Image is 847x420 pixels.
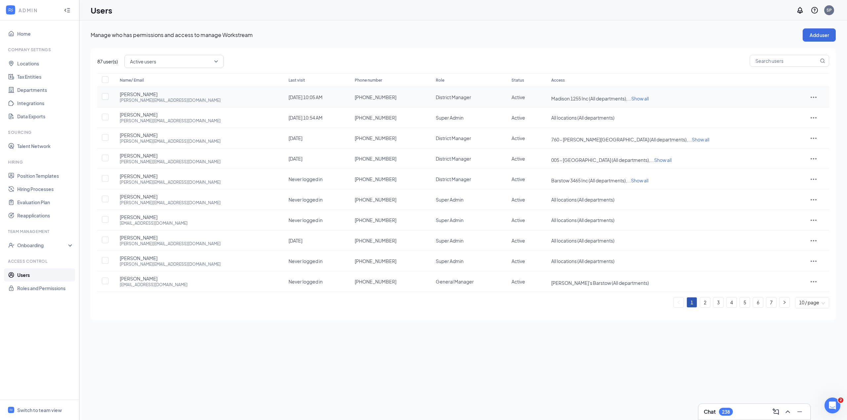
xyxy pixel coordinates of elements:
[810,155,818,163] svg: ActionsIcon
[796,408,804,416] svg: Minimize
[120,91,157,97] span: [PERSON_NAME]
[289,176,323,182] span: Never logged in
[627,177,648,183] span: ...
[436,94,471,100] span: District Manager
[8,159,72,165] div: Hiring
[779,297,790,308] li: Next Page
[289,76,341,84] div: Last visit
[120,234,157,241] span: [PERSON_NAME]
[740,297,750,307] a: 5
[551,95,627,101] span: Madison 1255 Inc (All departments),
[784,408,792,416] svg: ChevronUp
[355,155,396,162] span: [PHONE_NUMBER]
[120,132,157,138] span: [PERSON_NAME]
[512,279,525,285] span: Active
[505,73,545,87] th: Status
[551,115,614,121] span: All locations (All departments)
[120,76,275,84] div: Name/ Email
[794,406,805,417] button: Minimize
[64,7,70,14] svg: Collapse
[355,278,396,285] span: [PHONE_NUMBER]
[91,31,803,39] p: Manage who has permissions and access to manage Workstream
[811,6,819,14] svg: QuestionInfo
[120,159,221,165] div: [PERSON_NAME][EMAIL_ADDRESS][DOMAIN_NAME]
[687,297,697,307] a: 1
[120,275,157,282] span: [PERSON_NAME]
[551,280,649,286] span: [PERSON_NAME]'s Barstow (All departments)
[120,282,188,287] div: [EMAIL_ADDRESS][DOMAIN_NAME]
[810,175,818,183] svg: ActionsIcon
[551,157,650,163] span: 005 - [GEOGRAPHIC_DATA] (All departments),
[512,258,525,264] span: Active
[810,93,818,101] svg: ActionsIcon
[9,408,13,412] svg: WorkstreamLogo
[654,157,672,163] span: Show all
[688,136,709,142] span: ...
[799,297,825,308] span: 10 / page
[795,297,829,308] div: Page Size
[838,398,843,403] span: 2
[803,28,836,42] button: Add user
[826,7,832,13] div: SP
[825,398,840,413] iframe: Intercom live chat
[766,297,777,308] li: 7
[8,130,72,135] div: Sourcing
[120,200,221,206] div: [PERSON_NAME][EMAIL_ADDRESS][DOMAIN_NAME]
[810,216,818,224] svg: ActionsIcon
[17,139,74,153] a: Talent Network
[120,111,157,118] span: [PERSON_NAME]
[8,242,15,248] svg: UserCheck
[436,258,464,264] span: Super Admin
[436,217,464,223] span: Super Admin
[97,58,118,65] span: 87 user(s)
[120,214,157,220] span: [PERSON_NAME]
[753,297,763,307] a: 6
[17,27,74,40] a: Home
[289,94,323,100] span: [DATE] 10:05 AM
[512,115,525,121] span: Active
[766,297,776,307] a: 7
[17,182,74,196] a: Hiring Processes
[436,156,471,162] span: District Manager
[436,135,471,141] span: District Manager
[289,258,323,264] span: Never logged in
[355,196,396,203] span: [PHONE_NUMBER]
[700,297,710,308] li: 2
[7,7,14,13] svg: WorkstreamLogo
[289,156,302,162] span: [DATE]
[727,297,736,307] a: 4
[289,217,323,223] span: Never logged in
[17,96,74,110] a: Integrations
[8,47,72,53] div: Company Settings
[120,220,188,226] div: [EMAIL_ADDRESS][DOMAIN_NAME]
[512,156,525,162] span: Active
[713,297,724,308] li: 3
[436,238,464,244] span: Super Admin
[120,255,157,261] span: [PERSON_NAME]
[551,258,614,264] span: All locations (All departments)
[436,76,498,84] div: Role
[436,176,471,182] span: District Manager
[289,279,323,285] span: Never logged in
[17,57,74,70] a: Locations
[739,297,750,308] li: 5
[355,94,396,100] span: [PHONE_NUMBER]
[753,297,763,308] li: 6
[820,58,825,63] svg: MagnifyingGlass
[810,114,818,122] svg: ActionsIcon
[120,179,221,185] div: [PERSON_NAME][EMAIL_ADDRESS][DOMAIN_NAME]
[120,118,221,124] div: [PERSON_NAME][EMAIL_ADDRESS][DOMAIN_NAME]
[674,297,684,307] button: left
[713,297,723,307] a: 3
[355,258,396,264] span: [PHONE_NUMBER]
[512,94,525,100] span: Active
[130,57,156,66] span: Active users
[436,197,464,203] span: Super Admin
[17,268,74,282] a: Users
[17,242,68,248] div: Onboarding
[120,173,157,179] span: [PERSON_NAME]
[726,297,737,308] li: 4
[512,238,525,244] span: Active
[796,6,804,14] svg: Notifications
[810,134,818,142] svg: ActionsIcon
